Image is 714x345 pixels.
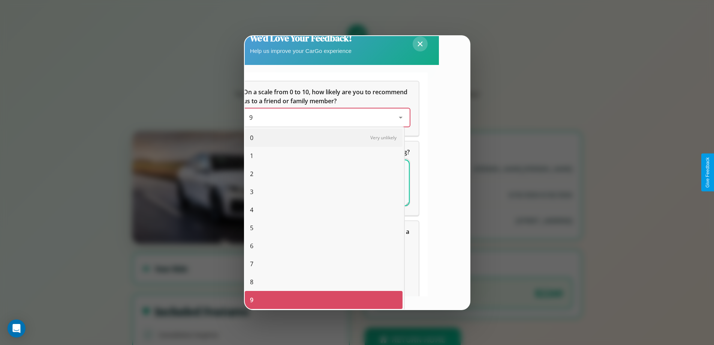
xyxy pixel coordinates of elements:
span: 1 [250,151,253,160]
div: On a scale from 0 to 10, how likely are you to recommend us to a friend or family member? [234,81,419,136]
h2: We'd Love Your Feedback! [250,32,352,44]
span: 8 [250,277,253,286]
div: 7 [245,255,403,273]
span: 9 [250,295,253,304]
div: 0 [245,129,403,147]
span: 6 [250,241,253,250]
span: Very unlikely [370,134,397,141]
span: On a scale from 0 to 10, how likely are you to recommend us to a friend or family member? [243,88,409,105]
div: Open Intercom Messenger [7,319,25,337]
div: 9 [245,291,403,309]
span: What can we do to make your experience more satisfying? [243,148,410,156]
div: Give Feedback [705,157,710,188]
div: 10 [245,309,403,327]
div: On a scale from 0 to 10, how likely are you to recommend us to a friend or family member? [243,108,410,127]
div: 5 [245,219,403,237]
div: 1 [245,147,403,165]
div: 3 [245,183,403,201]
span: 4 [250,205,253,214]
span: Which of the following features do you value the most in a vehicle? [243,227,411,245]
span: 2 [250,169,253,178]
span: 5 [250,223,253,232]
div: 4 [245,201,403,219]
p: Help us improve your CarGo experience [250,46,352,56]
div: 6 [245,237,403,255]
div: 8 [245,273,403,291]
span: 9 [249,113,253,122]
span: 7 [250,259,253,268]
div: 2 [245,165,403,183]
h5: On a scale from 0 to 10, how likely are you to recommend us to a friend or family member? [243,87,410,105]
span: 0 [250,133,253,142]
span: 3 [250,187,253,196]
